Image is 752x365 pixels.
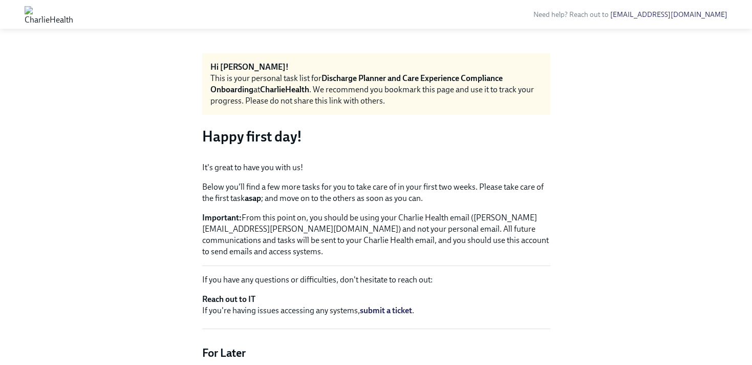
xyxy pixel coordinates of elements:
div: This is your personal task list for at . We recommend you bookmark this page and use it to track ... [210,73,542,107]
strong: CharlieHealth [260,85,309,94]
p: From this point on, you should be using your Charlie Health email ([PERSON_NAME][EMAIL_ADDRESS][P... [202,212,550,257]
strong: asap [245,193,261,203]
p: Below you'll find a few more tasks for you to take care of in your first two weeks. Please take c... [202,181,550,204]
strong: Reach out to IT [202,294,255,304]
strong: Hi [PERSON_NAME]! [210,62,289,72]
p: It's great to have you with us! [202,162,550,173]
a: [EMAIL_ADDRESS][DOMAIN_NAME] [610,10,727,19]
strong: Discharge Planner and Care Experience Compliance Onboarding [210,73,503,94]
h4: For Later [202,346,550,361]
p: If you have any questions or difficulties, don't hesitate to reach out: [202,274,550,286]
h3: Happy first day! [202,127,550,146]
a: submit a ticket [360,306,412,315]
span: Need help? Reach out to [533,10,727,19]
img: CharlieHealth [25,6,73,23]
p: If you're having issues accessing any systems, . [202,294,550,316]
strong: Important: [202,213,242,222]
